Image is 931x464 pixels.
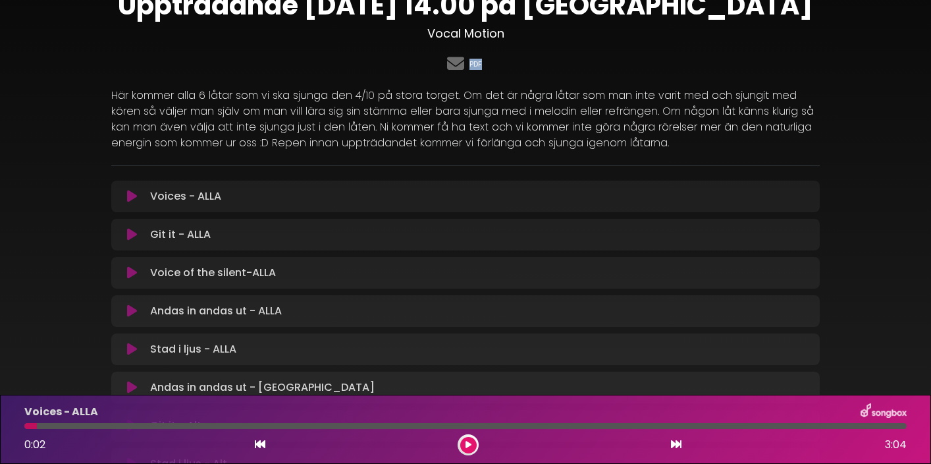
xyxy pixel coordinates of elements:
a: PDF [469,59,482,70]
p: Här kommer alla 6 låtar som vi ska sjunga den 4/10 på stora torget. Om det är några låtar som man... [111,88,820,151]
span: 0:02 [24,437,45,452]
p: Voices - ALLA [24,404,98,420]
p: Voices - ALLA [150,188,221,204]
p: Andas in andas ut - [GEOGRAPHIC_DATA] [150,380,375,395]
h3: Vocal Motion [111,26,820,41]
p: Andas in andas ut - ALLA [150,303,282,319]
img: songbox-logo-white.png [861,403,907,420]
span: 3:04 [885,437,907,453]
p: Git it - ALLA [150,227,211,243]
p: Voice of the silent-ALLA [150,265,276,281]
p: Stad i ljus - ALLA [150,341,236,357]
